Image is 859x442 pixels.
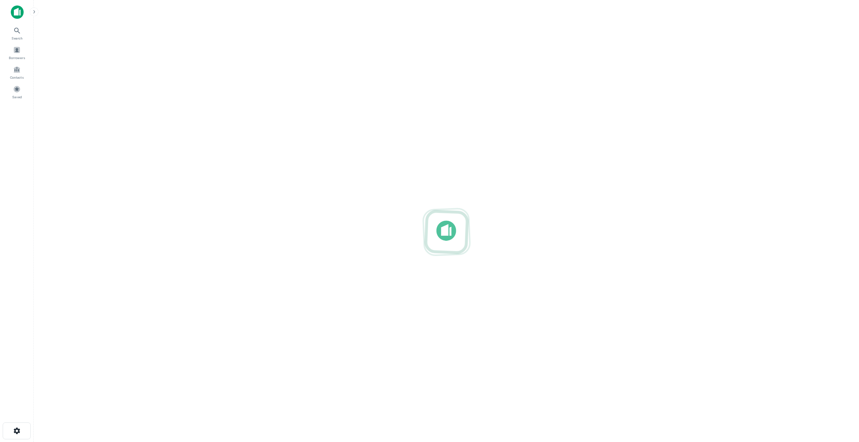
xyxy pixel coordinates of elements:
[9,55,25,60] span: Borrowers
[2,83,32,101] a: Saved
[2,44,32,62] a: Borrowers
[11,35,23,41] span: Search
[2,24,32,42] a: Search
[2,63,32,81] a: Contacts
[11,5,24,19] img: capitalize-icon.png
[12,94,22,100] span: Saved
[825,388,859,420] iframe: Chat Widget
[10,75,24,80] span: Contacts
